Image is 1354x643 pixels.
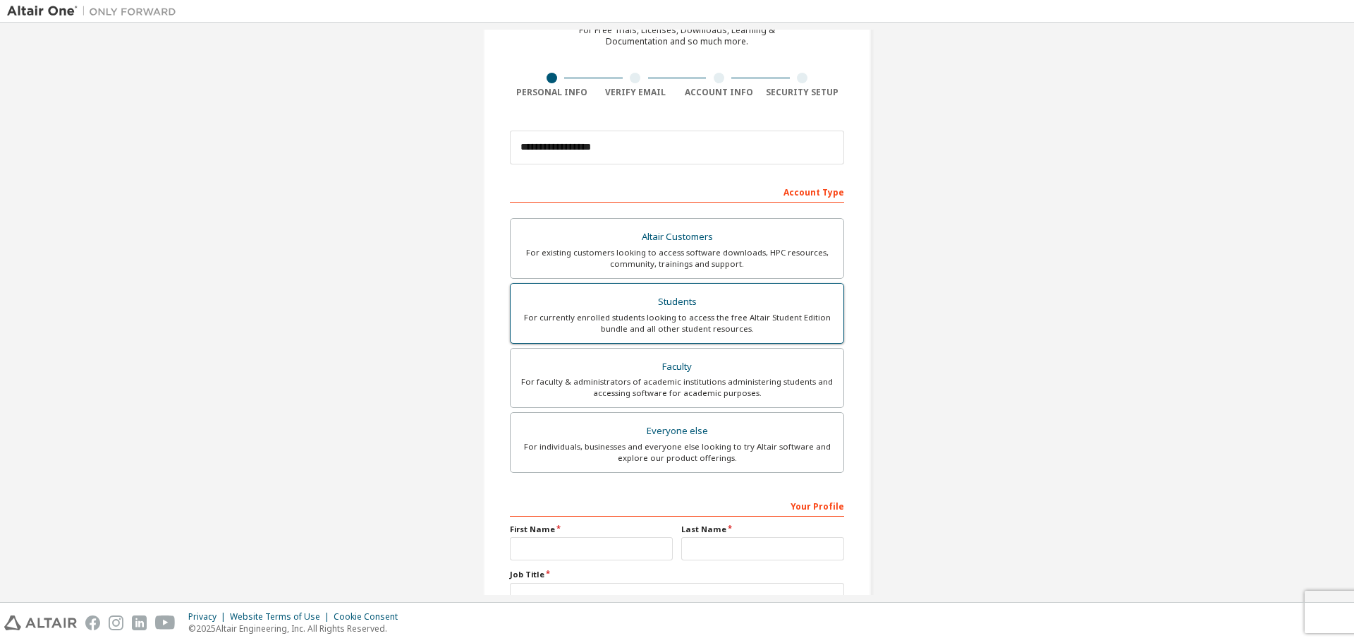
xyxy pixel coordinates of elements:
div: Verify Email [594,87,678,98]
div: Cookie Consent [334,611,406,623]
div: For currently enrolled students looking to access the free Altair Student Edition bundle and all ... [519,312,835,335]
div: Personal Info [510,87,594,98]
div: Website Terms of Use [230,611,334,623]
div: Everyone else [519,421,835,441]
div: Faculty [519,357,835,377]
div: For Free Trials, Licenses, Downloads, Learning & Documentation and so much more. [579,25,775,47]
label: Last Name [681,524,844,535]
p: © 2025 Altair Engineering, Inc. All Rights Reserved. [188,623,406,635]
div: Account Type [510,180,844,203]
div: Your Profile [510,494,844,517]
div: For faculty & administrators of academic institutions administering students and accessing softwa... [519,376,835,399]
div: Security Setup [761,87,845,98]
img: instagram.svg [109,615,123,630]
div: Altair Customers [519,227,835,247]
img: facebook.svg [85,615,100,630]
div: For existing customers looking to access software downloads, HPC resources, community, trainings ... [519,247,835,270]
div: Students [519,292,835,312]
img: altair_logo.svg [4,615,77,630]
div: Account Info [677,87,761,98]
img: Altair One [7,4,183,18]
div: For individuals, businesses and everyone else looking to try Altair software and explore our prod... [519,441,835,464]
label: Job Title [510,569,844,580]
img: linkedin.svg [132,615,147,630]
img: youtube.svg [155,615,176,630]
div: Privacy [188,611,230,623]
label: First Name [510,524,673,535]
